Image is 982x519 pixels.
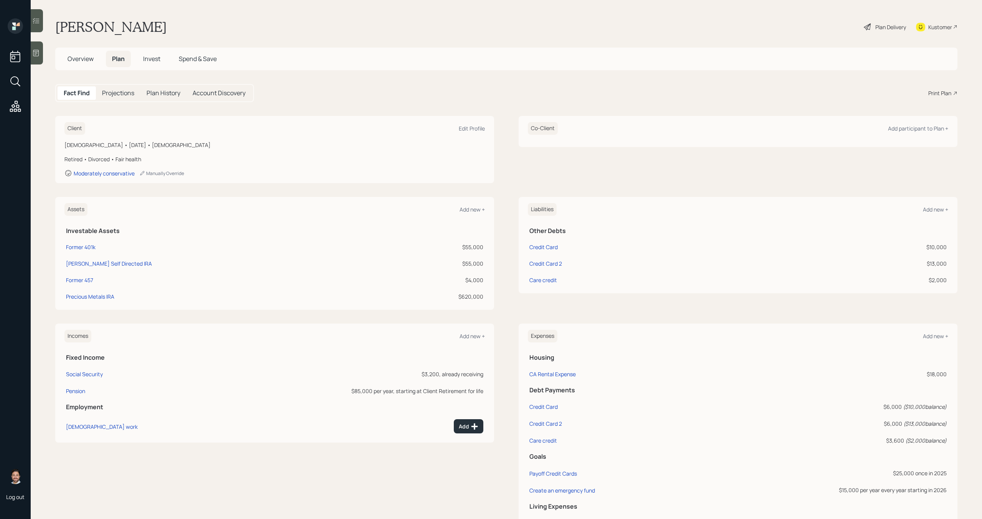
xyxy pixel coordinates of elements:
div: $55,000 [386,259,483,268]
div: $25,000 once in 2025 [712,469,947,477]
button: Add [454,419,483,433]
div: [DEMOGRAPHIC_DATA] work [66,423,138,430]
div: $85,000 per year, starting at Client Retirement for life [216,387,483,395]
div: $3,200, already receiving [216,370,483,378]
h5: Employment [66,403,483,411]
h5: Plan History [147,89,180,97]
div: Retired • Divorced • Fair health [64,155,485,163]
div: $4,000 [386,276,483,284]
div: Log out [6,493,25,501]
h5: Debt Payments [529,387,947,394]
div: Credit Card 2 [529,259,562,268]
h5: Investable Assets [66,227,483,235]
div: CA Rental Expense [529,370,576,378]
h5: Housing [529,354,947,361]
div: [PERSON_NAME] Self Directed IRA [66,259,152,268]
div: $2,000 [783,276,947,284]
div: Add new + [923,332,948,340]
h5: Living Expenses [529,503,947,510]
div: $55,000 [386,243,483,251]
h5: Account Discovery [193,89,245,97]
div: Add participant to Plan + [888,125,948,132]
div: [DEMOGRAPHIC_DATA] • [DATE] • [DEMOGRAPHIC_DATA] [64,141,485,149]
i: ( $2,000 balance) [905,437,947,444]
h1: [PERSON_NAME] [55,18,167,35]
div: Pension [66,387,85,395]
div: $13,000 [783,259,947,268]
h5: Projections [102,89,134,97]
h6: Incomes [64,330,91,342]
div: Add new + [460,206,485,213]
div: Credit Card 2 [529,420,562,427]
span: Overview [68,55,94,63]
div: Add new + [460,332,485,340]
h6: Co-Client [528,122,558,135]
div: Former 457 [66,276,93,284]
i: ( $13,000 balance) [903,420,947,427]
span: Spend & Save [179,55,217,63]
h6: Assets [64,203,87,216]
div: Edit Profile [459,125,485,132]
div: Plan Delivery [875,23,906,31]
i: ( $10,000 balance) [903,403,947,410]
h6: Expenses [528,330,557,342]
div: Care credit [529,437,557,444]
span: Plan [112,55,125,63]
h6: Liabilities [528,203,557,216]
h6: Client [64,122,85,135]
div: $620,000 [386,293,483,301]
div: Manually Override [139,170,184,177]
div: $10,000 [783,243,947,251]
div: Credit Card [529,403,558,410]
div: Print Plan [928,89,951,97]
div: $6,000 [712,403,947,411]
img: michael-russo-headshot.png [8,469,23,484]
div: $18,000 [712,370,947,378]
h5: Fact Find [64,89,90,97]
div: Add new + [923,206,948,213]
div: Create an emergency fund [529,487,595,494]
div: Payoff Credit Cards [529,470,577,477]
h5: Fixed Income [66,354,483,361]
div: Credit Card [529,243,558,251]
div: Former 401k [66,243,96,251]
div: Social Security [66,370,103,378]
div: Precious Metals IRA [66,293,114,301]
div: Moderately conservative [74,170,135,177]
div: $3,600 [712,436,947,445]
span: Invest [143,55,160,63]
div: Kustomer [928,23,952,31]
div: $15,000 per year every year starting in 2026 [712,486,947,494]
h5: Other Debts [529,227,947,235]
h5: Goals [529,453,947,460]
div: $6,000 [712,420,947,428]
div: Add [459,423,478,430]
div: Care credit [529,276,557,284]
